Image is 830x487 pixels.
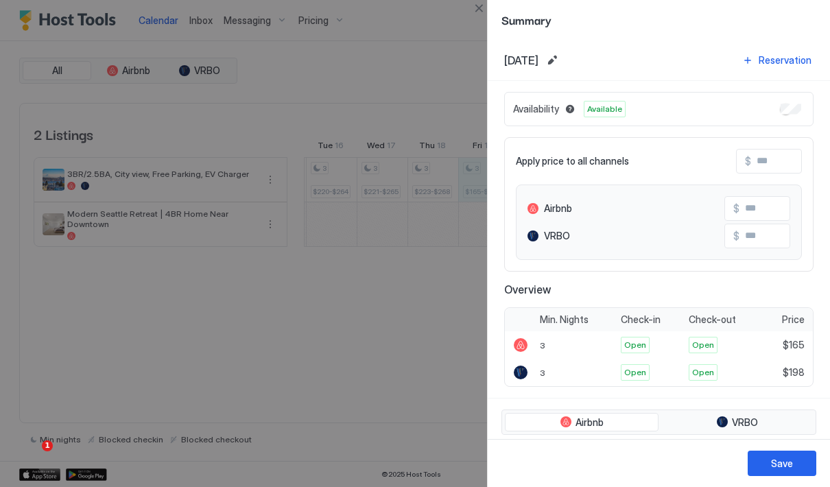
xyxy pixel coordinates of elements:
[661,413,813,432] button: VRBO
[42,440,53,451] span: 1
[505,413,659,432] button: Airbnb
[748,451,816,476] button: Save
[783,366,805,379] span: $198
[782,313,805,326] span: Price
[544,202,572,215] span: Airbnb
[733,202,739,215] span: $
[692,366,714,379] span: Open
[516,155,629,167] span: Apply price to all channels
[540,340,545,351] span: 3
[501,11,816,28] span: Summary
[740,51,814,69] button: Reservation
[732,416,758,429] span: VRBO
[576,416,604,429] span: Airbnb
[544,230,570,242] span: VRBO
[504,54,538,67] span: [DATE]
[540,368,545,378] span: 3
[689,313,736,326] span: Check-out
[513,103,559,115] span: Availability
[783,339,805,351] span: $165
[562,101,578,117] button: Blocked dates override all pricing rules and remain unavailable until manually unblocked
[624,339,646,351] span: Open
[540,313,589,326] span: Min. Nights
[544,52,560,69] button: Edit date range
[501,409,816,436] div: tab-group
[692,339,714,351] span: Open
[771,456,793,471] div: Save
[14,440,47,473] iframe: Intercom live chat
[759,53,811,67] div: Reservation
[733,230,739,242] span: $
[504,283,814,296] span: Overview
[624,366,646,379] span: Open
[587,103,622,115] span: Available
[745,155,751,167] span: $
[621,313,661,326] span: Check-in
